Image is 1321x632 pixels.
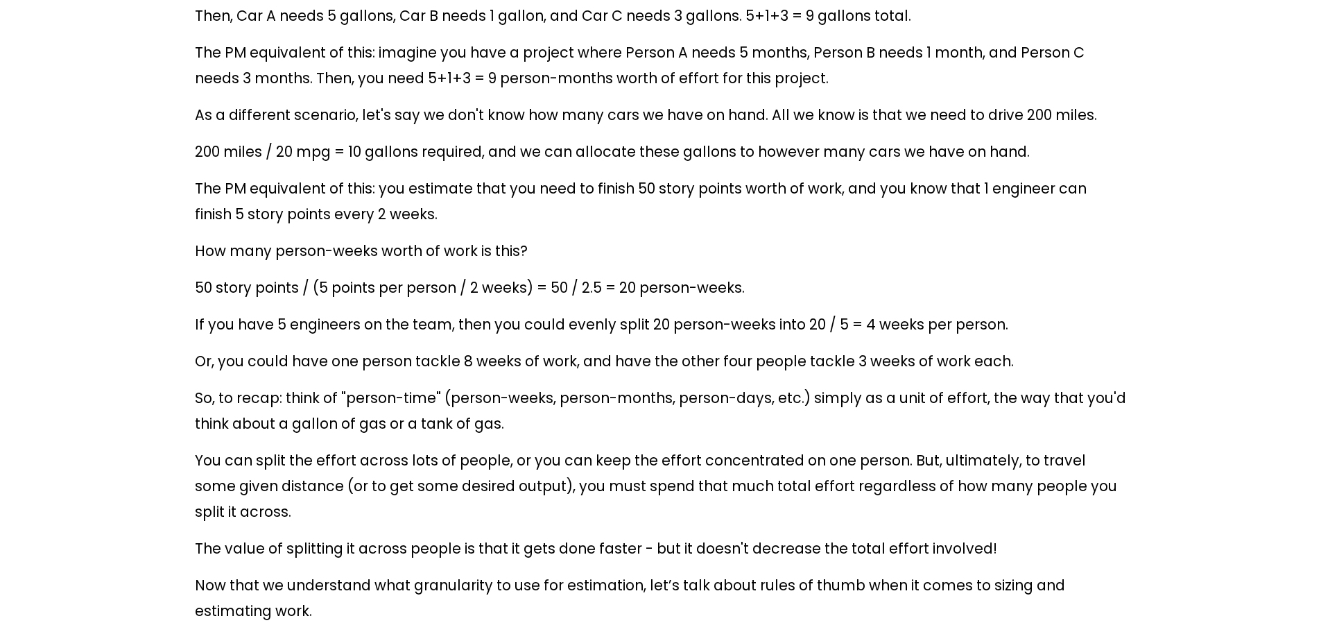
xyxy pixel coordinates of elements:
p: As a different scenario, let's say we don't know how many cars we have on hand. All we know is th... [195,102,1126,128]
p: 50 story points / (5 points per person / 2 weeks) = 50 / 2.5 = 20 person-weeks. [195,275,1126,300]
p: Or, you could have one person tackle 8 weeks of work, and have the other four people tackle 3 wee... [195,348,1126,374]
p: 200 miles / 20 mpg = 10 gallons required, and we can allocate these gallons to however many cars ... [195,139,1126,164]
p: The PM equivalent of this: imagine you have a project where Person A needs 5 months, Person B nee... [195,40,1126,91]
p: So, to recap: think of "person-time" (person-weeks, person-months, person-days, etc.) simply as a... [195,385,1126,436]
p: You can split the effort across lots of people, or you can keep the effort concentrated on one pe... [195,447,1126,524]
p: The PM equivalent of this: you estimate that you need to finish 50 story points worth of work, an... [195,176,1126,227]
p: Then, Car A needs 5 gallons, Car B needs 1 gallon, and Car C needs 3 gallons. 5+1+3 = 9 gallons t... [195,3,1126,28]
p: The value of splitting it across people is that it gets done faster - but it doesn't decrease the... [195,536,1126,561]
p: If you have 5 engineers on the team, then you could evenly split 20 person-weeks into 20 / 5 = 4 ... [195,311,1126,337]
p: How many person-weeks worth of work is this? [195,238,1126,264]
p: Now that we understand what granularity to use for estimation, let’s talk about rules of thumb wh... [195,572,1126,624]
